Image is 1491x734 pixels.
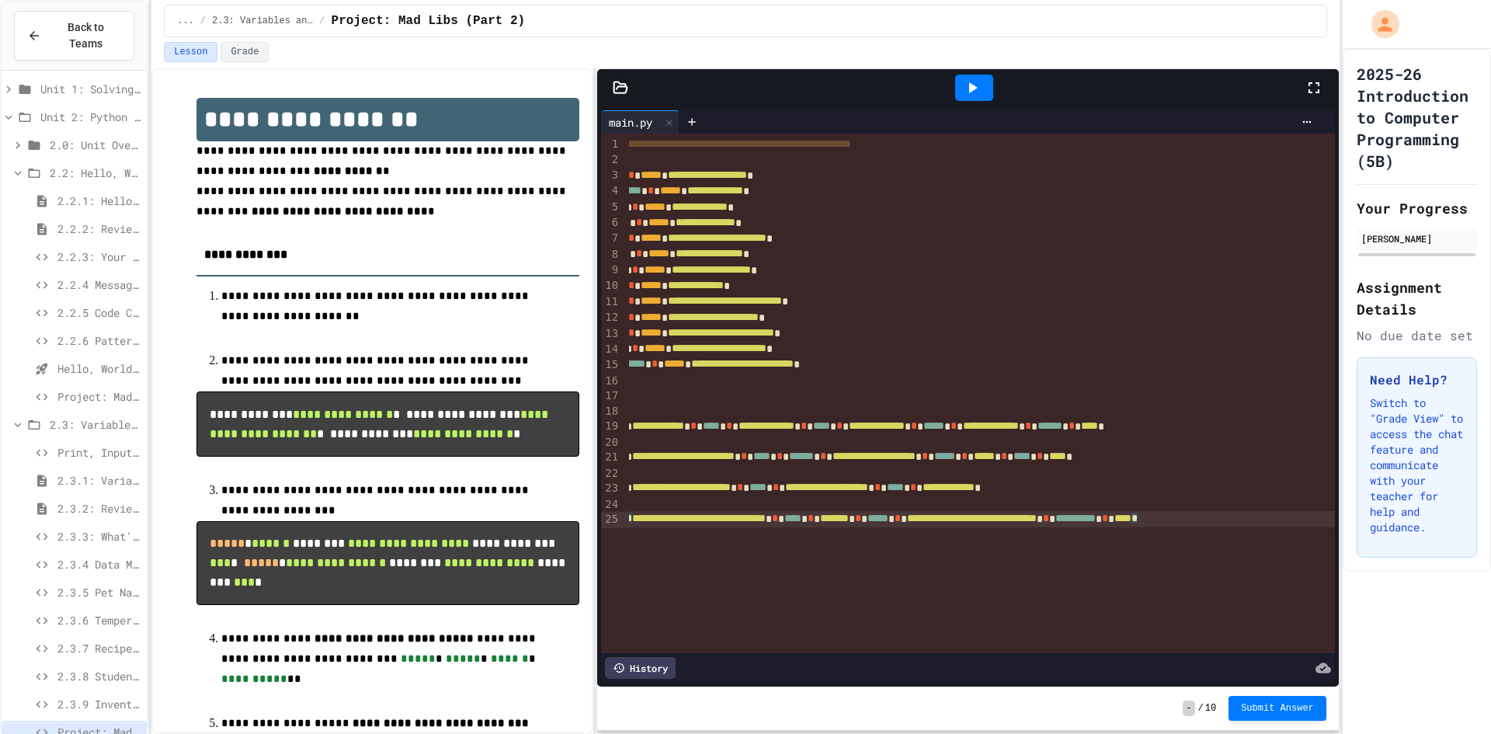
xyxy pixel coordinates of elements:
span: 2.3.1: Variables and Data Types [57,472,141,489]
div: 21 [601,450,620,465]
span: 2.3.2: Review - Variables and Data Types [57,500,141,517]
span: / [200,15,206,27]
div: 17 [601,388,620,404]
div: 15 [601,357,620,373]
div: 1 [601,137,620,152]
h3: Need Help? [1370,370,1464,389]
div: 14 [601,342,620,357]
span: 2.2.2: Review - Hello, World! [57,221,141,237]
div: 11 [601,294,620,310]
span: 2.3: Variables and Data Types [212,15,313,27]
div: [PERSON_NAME] [1361,231,1472,245]
span: 2.0: Unit Overview [50,137,141,153]
div: 20 [601,435,620,450]
span: 2.3.8 Student ID Scanner [57,668,141,684]
span: 2.2.4 Message Fix [57,277,141,293]
div: 3 [601,168,620,183]
span: 10 [1205,702,1216,715]
div: 22 [601,466,620,482]
div: 10 [601,278,620,294]
span: Submit Answer [1241,702,1314,715]
span: Print, Input, Variables & Data Types Review [57,444,141,461]
button: Back to Teams [14,11,134,61]
div: main.py [601,114,660,130]
button: Lesson [164,42,217,62]
p: Switch to "Grade View" to access the chat feature and communicate with your teacher for help and ... [1370,395,1464,535]
div: 25 [601,512,620,527]
span: - [1183,701,1194,716]
div: 24 [601,497,620,513]
div: 8 [601,247,620,263]
div: 23 [601,481,620,496]
div: 19 [601,419,620,434]
h2: Assignment Details [1357,277,1477,320]
button: Submit Answer [1229,696,1326,721]
span: Hello, World! - Quiz [57,360,141,377]
span: ... [177,15,194,27]
div: 2 [601,152,620,168]
span: Unit 2: Python Fundamentals [40,109,141,125]
div: 16 [601,374,620,389]
span: / [319,15,325,27]
div: 12 [601,310,620,325]
span: 2.2.3: Your Name and Favorite Movie [57,249,141,265]
div: No due date set [1357,326,1477,345]
span: 2.2.1: Hello, World! [57,193,141,209]
div: 18 [601,404,620,419]
div: 7 [601,231,620,246]
span: 2.2: Hello, World! [50,165,141,181]
button: Grade [221,42,269,62]
span: Unit 1: Solving Problems in Computer Science [40,81,141,97]
span: 2.3.7 Recipe Calculator [57,640,141,656]
div: 13 [601,326,620,342]
span: 2.3.5 Pet Name Keeper [57,584,141,600]
div: My Account [1355,6,1403,42]
span: 2.3.3: What's the Type? [57,528,141,544]
span: Project: Mad Libs (Part 2) [332,12,526,30]
span: 2.3.9 Inventory Organizer [57,696,141,712]
div: 9 [601,263,620,278]
h1: 2025-26 Introduction to Computer Programming (5B) [1357,63,1477,172]
span: / [1198,702,1204,715]
div: 5 [601,200,620,215]
span: 2.2.5 Code Commentary Creator [57,304,141,321]
span: 2.3.4 Data Mix-Up Fix [57,556,141,572]
span: 2.3.6 Temperature Converter [57,612,141,628]
span: Back to Teams [50,19,121,52]
span: 2.3: Variables and Data Types [50,416,141,433]
h2: Your Progress [1357,197,1477,219]
span: 2.2.6 Pattern Display Challenge [57,332,141,349]
span: Project: Mad Libs (Part 1) [57,388,141,405]
div: main.py [601,110,679,134]
div: 6 [601,215,620,231]
div: History [605,657,676,679]
div: 4 [601,183,620,199]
